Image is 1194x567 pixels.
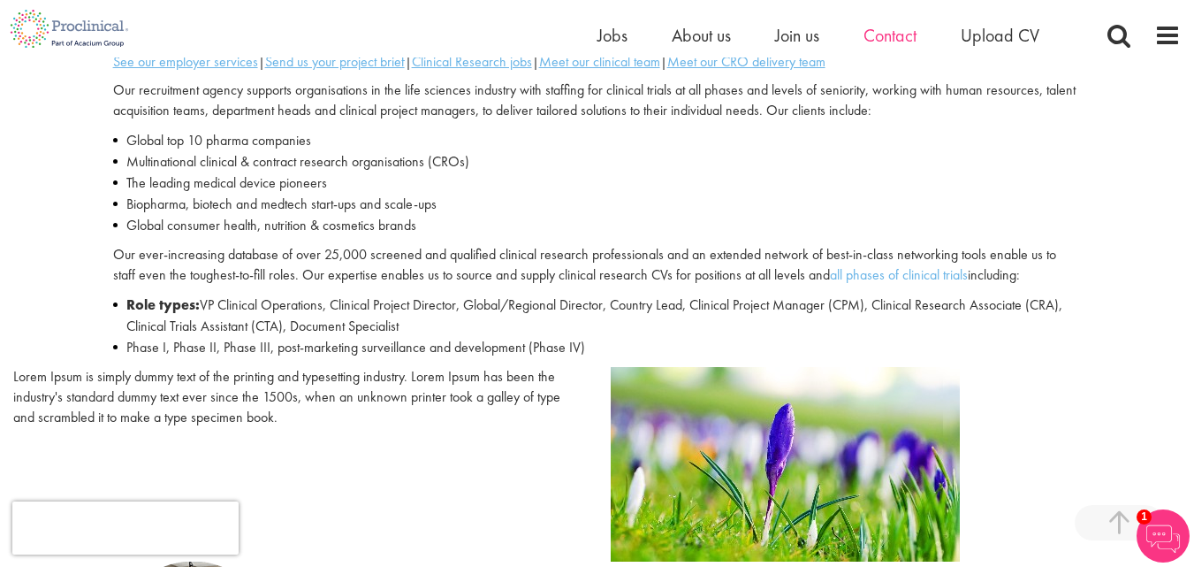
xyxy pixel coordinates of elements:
[667,52,825,71] a: Meet our CRO delivery team
[113,245,1082,286] p: Our ever-increasing database of over 25,000 screened and qualified clinical research professional...
[113,172,1082,194] li: The leading medical device pioneers
[611,367,960,562] img: g03-1.jpg
[1137,510,1152,525] span: 1
[113,337,1082,358] li: Phase I, Phase II, Phase III, post-marketing surveillance and development (Phase IV)
[1137,510,1190,563] img: Chatbot
[113,52,1082,73] p: | | | |
[597,24,627,47] a: Jobs
[113,295,1082,337] li: VP Clinical Operations, Clinical Project Director, Global/Regional Director, Country Lead, Clinic...
[672,24,731,47] a: About us
[13,367,584,428] p: Lorem Ipsum is simply dummy text of the printing and typesetting industry. Lorem Ipsum has been t...
[539,52,660,71] a: Meet our clinical team
[775,24,819,47] a: Join us
[830,265,968,284] a: all phases of clinical trials
[961,24,1039,47] a: Upload CV
[113,151,1082,172] li: Multinational clinical & contract research organisations (CROs)
[113,130,1082,151] li: Global top 10 pharma companies
[863,24,916,47] a: Contact
[113,215,1082,236] li: Global consumer health, nutrition & cosmetics brands
[113,52,258,71] a: See our employer services
[412,52,532,71] a: Clinical Research jobs
[12,502,239,555] iframe: reCAPTCHA
[265,52,405,71] a: Send us your project brief
[126,295,200,314] strong: Role types:
[113,80,1082,121] p: Our recruitment agency supports organisations in the life sciences industry with staffing for cli...
[113,194,1082,215] li: Biopharma, biotech and medtech start-ups and scale-ups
